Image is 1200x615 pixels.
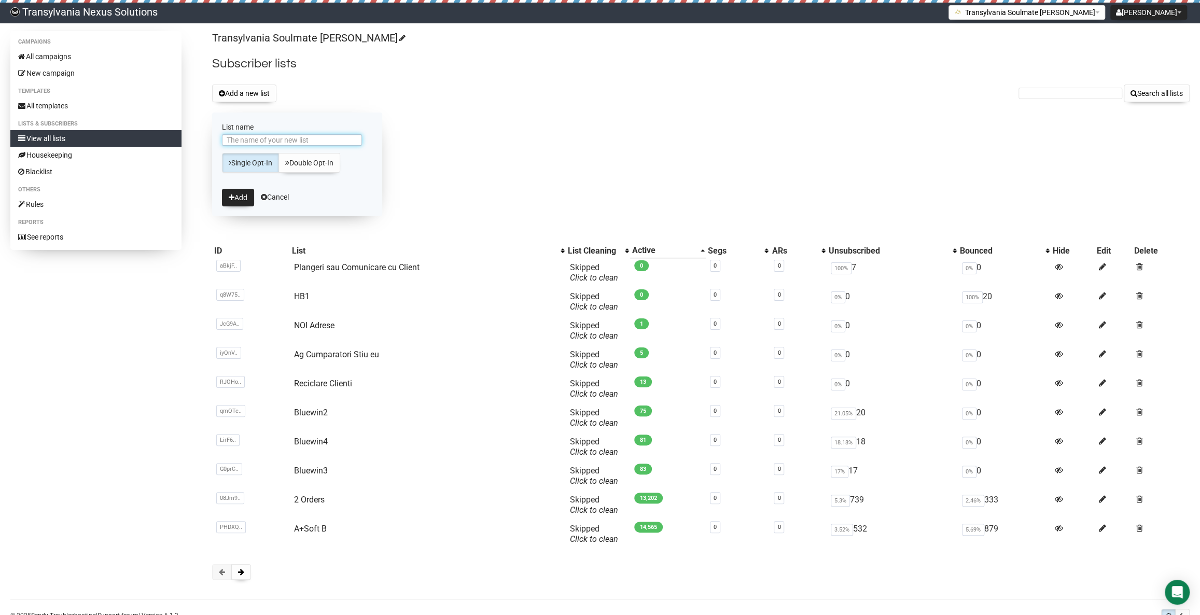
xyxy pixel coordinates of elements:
th: Active: Ascending sort applied, activate to apply a descending sort [630,243,706,258]
th: Bounced: No sort applied, activate to apply an ascending sort [958,243,1051,258]
input: The name of your new list [222,134,362,146]
div: Edit [1097,246,1130,256]
a: 0 [714,437,717,443]
span: 0% [831,350,845,361]
span: G0prC.. [216,463,242,475]
td: 532 [827,520,958,549]
div: List [292,246,555,256]
td: 0 [827,345,958,374]
span: 0% [831,291,845,303]
span: Skipped [570,437,618,457]
span: LirF6.. [216,434,240,446]
span: 0% [962,262,976,274]
a: HB1 [294,291,310,301]
td: 20 [958,287,1051,316]
span: 17% [831,466,848,478]
td: 0 [958,345,1051,374]
td: 0 [958,316,1051,345]
th: Unsubscribed: No sort applied, activate to apply an ascending sort [827,243,958,258]
span: 08Jm9.. [216,492,244,504]
button: [PERSON_NAME] [1110,5,1187,20]
a: Blacklist [10,163,182,180]
span: 3.52% [831,524,853,536]
span: Skipped [570,291,618,312]
div: Active [632,245,695,256]
span: RJOHo.. [216,376,245,388]
span: 0% [962,320,976,332]
td: 17 [827,462,958,491]
div: Unsubscribed [829,246,947,256]
td: 0 [958,374,1051,403]
a: Single Opt-In [222,153,279,173]
span: 21.05% [831,408,856,420]
td: 20 [827,403,958,432]
div: Delete [1134,246,1188,256]
span: Skipped [570,524,618,544]
a: Click to clean [570,505,618,515]
div: Bounced [960,246,1040,256]
span: qmQTe.. [216,405,245,417]
a: All templates [10,97,182,114]
div: ARs [772,246,816,256]
a: 0 [714,291,717,298]
th: ID: No sort applied, sorting is disabled [212,243,290,258]
span: 0% [962,350,976,361]
a: 0 [714,524,717,530]
li: Templates [10,85,182,97]
a: 0 [714,350,717,356]
span: 13 [634,376,652,387]
td: 7 [827,258,958,287]
span: 5.69% [962,524,984,536]
div: Hide [1053,246,1092,256]
span: Skipped [570,320,618,341]
a: 0 [777,350,780,356]
h2: Subscriber lists [212,54,1190,73]
td: 879 [958,520,1051,549]
a: NOI Adrese [294,320,334,330]
a: 0 [777,466,780,472]
span: 83 [634,464,652,474]
button: Search all lists [1124,85,1190,102]
div: Open Intercom Messenger [1165,580,1190,605]
a: Housekeeping [10,147,182,163]
a: Click to clean [570,418,618,428]
a: 0 [777,320,780,327]
span: PHDXQ.. [216,521,246,533]
a: All campaigns [10,48,182,65]
a: 0 [714,495,717,501]
td: 0 [958,403,1051,432]
span: 0% [962,437,976,449]
div: Segs [708,246,760,256]
a: 0 [777,437,780,443]
a: Click to clean [570,302,618,312]
a: A+Soft B [294,524,327,534]
span: Skipped [570,408,618,428]
td: 739 [827,491,958,520]
span: aBkjF.. [216,260,241,272]
a: View all lists [10,130,182,147]
a: Bluewin4 [294,437,328,446]
span: JcG9A.. [216,318,243,330]
th: Hide: No sort applied, sorting is disabled [1051,243,1094,258]
a: 0 [777,379,780,385]
td: 333 [958,491,1051,520]
a: Click to clean [570,360,618,370]
a: Bluewin3 [294,466,328,476]
td: 0 [827,316,958,345]
li: Lists & subscribers [10,118,182,130]
span: 100% [962,291,983,303]
span: 14,565 [634,522,663,533]
label: List name [222,122,372,132]
span: Skipped [570,350,618,370]
td: 0 [958,462,1051,491]
a: 0 [777,291,780,298]
a: Click to clean [570,534,618,544]
button: Add a new list [212,85,276,102]
a: 0 [714,262,717,269]
a: 0 [777,262,780,269]
span: Skipped [570,262,618,283]
span: 0% [962,379,976,390]
td: 0 [827,374,958,403]
a: 0 [777,495,780,501]
div: List Cleaning [568,246,620,256]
